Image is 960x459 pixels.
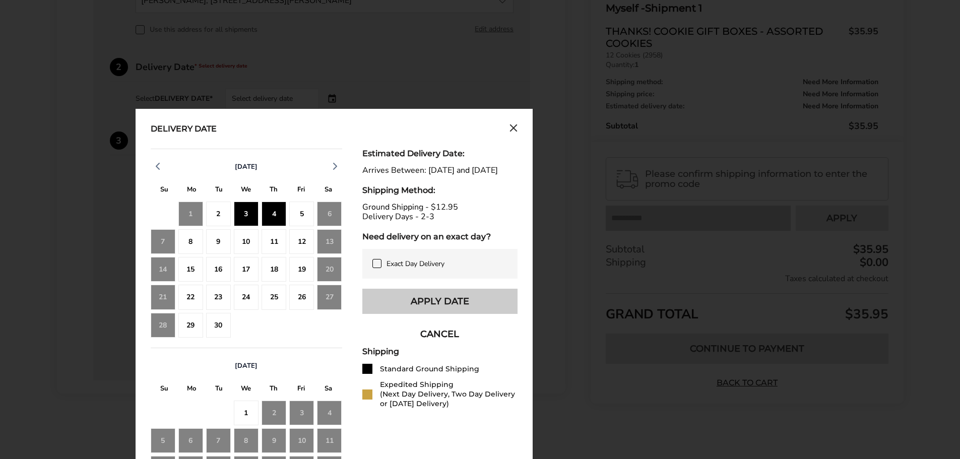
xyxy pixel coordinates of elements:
[362,289,518,314] button: Apply Date
[509,124,518,135] button: Close calendar
[231,162,262,171] button: [DATE]
[362,347,518,356] div: Shipping
[362,166,518,175] div: Arrives Between: [DATE] and [DATE]
[380,364,479,374] div: Standard Ground Shipping
[287,183,314,199] div: F
[260,382,287,398] div: T
[362,149,518,158] div: Estimated Delivery Date:
[314,183,342,199] div: S
[235,162,258,171] span: [DATE]
[232,183,260,199] div: W
[260,183,287,199] div: T
[387,259,444,269] span: Exact Day Delivery
[151,382,178,398] div: S
[362,203,518,222] div: Ground Shipping - $12.95 Delivery Days - 2-3
[151,183,178,199] div: S
[205,382,232,398] div: T
[380,380,518,409] div: Expedited Shipping (Next Day Delivery, Two Day Delivery or [DATE] Delivery)
[151,124,217,135] div: Delivery Date
[314,382,342,398] div: S
[362,321,518,347] button: CANCEL
[235,361,258,370] span: [DATE]
[178,183,205,199] div: M
[362,185,518,195] div: Shipping Method:
[205,183,232,199] div: T
[232,382,260,398] div: W
[362,232,518,241] div: Need delivery on an exact day?
[231,361,262,370] button: [DATE]
[178,382,205,398] div: M
[287,382,314,398] div: F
